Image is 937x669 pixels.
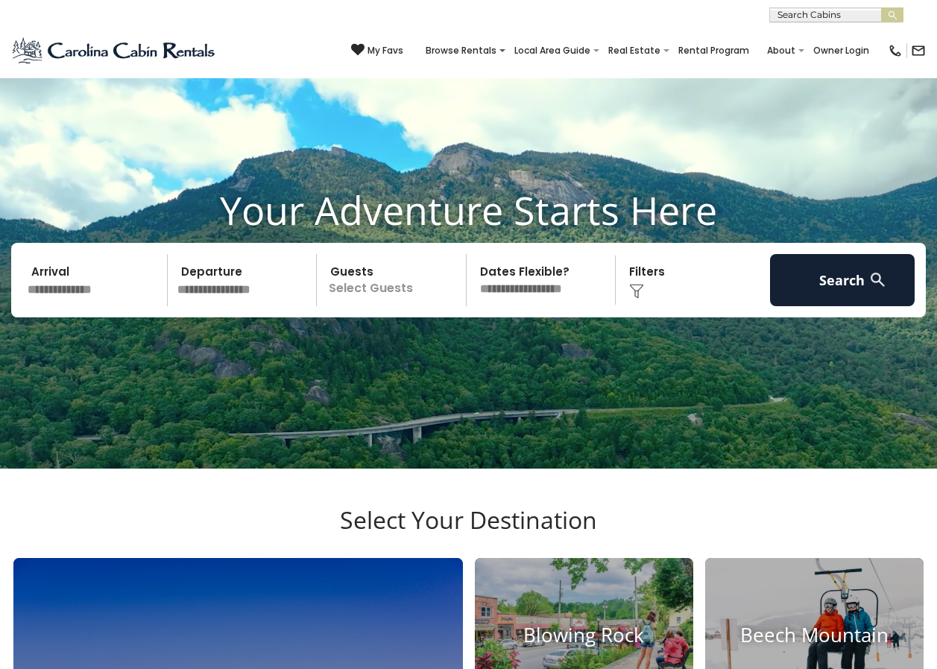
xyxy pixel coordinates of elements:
[601,40,668,61] a: Real Estate
[629,284,644,299] img: filter--v1.png
[671,40,757,61] a: Rental Program
[911,43,926,58] img: mail-regular-black.png
[475,624,693,647] h4: Blowing Rock
[367,44,403,57] span: My Favs
[705,624,924,647] h4: Beech Mountain
[806,40,877,61] a: Owner Login
[321,254,466,306] p: Select Guests
[418,40,504,61] a: Browse Rentals
[868,270,887,289] img: search-regular-white.png
[888,43,903,58] img: phone-regular-black.png
[11,506,926,558] h3: Select Your Destination
[770,254,915,306] button: Search
[11,187,926,233] h1: Your Adventure Starts Here
[351,43,403,58] a: My Favs
[11,36,218,66] img: Blue-2.png
[507,40,598,61] a: Local Area Guide
[760,40,803,61] a: About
